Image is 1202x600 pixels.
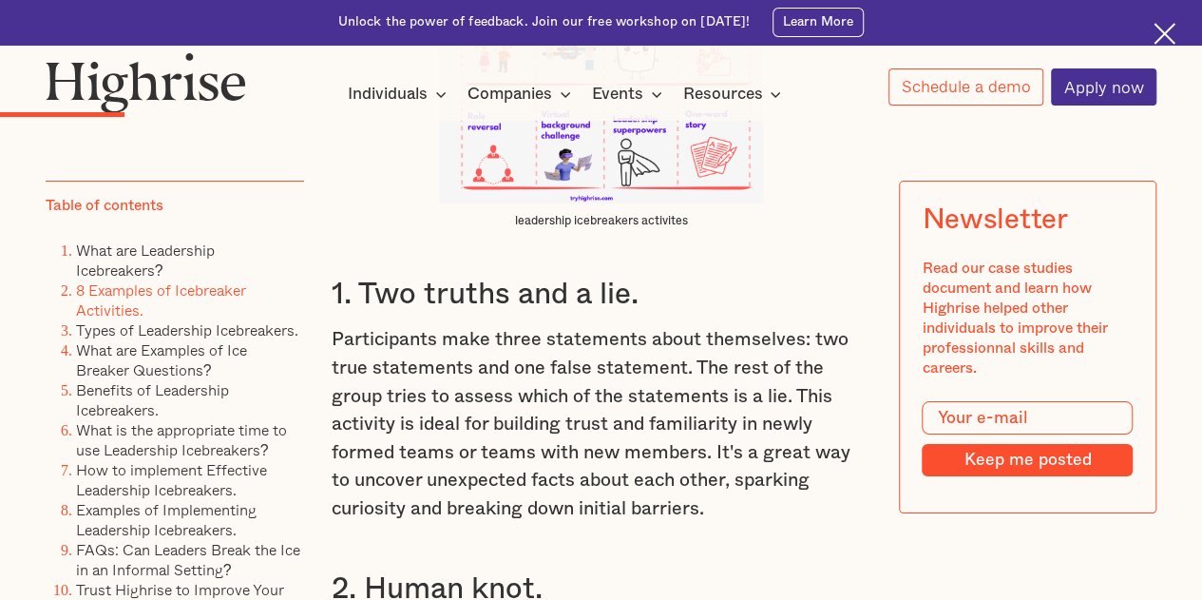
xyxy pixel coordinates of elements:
a: What are Examples of Ice Breaker Questions? [76,339,247,381]
a: Benefits of Leadership Icebreakers. [76,378,229,421]
a: What are Leadership Icebreakers? [76,239,215,281]
form: Modal Form [922,401,1133,476]
a: Schedule a demo [888,68,1043,106]
input: Keep me posted [922,444,1133,475]
div: Companies [467,83,552,106]
input: Your e-mail [922,401,1133,435]
div: Companies [467,83,577,106]
a: Examples of Implementing Leadership Icebreakers. [76,498,257,541]
img: Highrise logo [46,52,246,113]
div: Table of contents [46,196,163,216]
div: Newsletter [922,203,1067,236]
figcaption: leadership icebreakers activites [439,213,763,229]
a: How to implement Effective Leadership Icebreakers. [76,458,267,501]
div: Read our case studies document and learn how Highrise helped other individuals to improve their p... [922,259,1133,378]
p: Participants make three statements about themselves: two true statements and one false statement.... [332,326,871,523]
div: Events [592,83,668,106]
div: Unlock the power of feedback. Join our free workshop on [DATE]! [338,13,751,31]
div: Events [592,83,643,106]
a: FAQs: Can Leaders Break the Ice in an Informal Setting? [76,538,300,581]
div: Resources [682,83,762,106]
a: Apply now [1051,68,1156,106]
div: Individuals [348,83,452,106]
h3: 1. Two truths and a lie. [332,276,871,313]
div: Individuals [348,83,428,106]
a: What is the appropriate time to use Leadership Icebreakers? [76,418,287,461]
a: Learn More [773,8,865,37]
img: Cross icon [1154,23,1175,45]
a: Types of Leadership Icebreakers. [76,319,298,341]
a: 8 Examples of Icebreaker Activities. [76,279,246,321]
div: Resources [682,83,787,106]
